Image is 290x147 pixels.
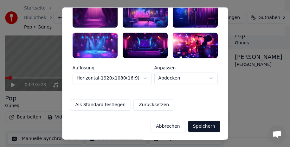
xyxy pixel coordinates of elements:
button: Zurücksetzen [133,99,174,111]
label: Anpassen [154,66,218,70]
button: Speichern [188,121,220,132]
button: Abbrechen [151,121,185,132]
label: Auflösung [73,66,152,70]
button: Als Standard festlegen [70,99,131,111]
